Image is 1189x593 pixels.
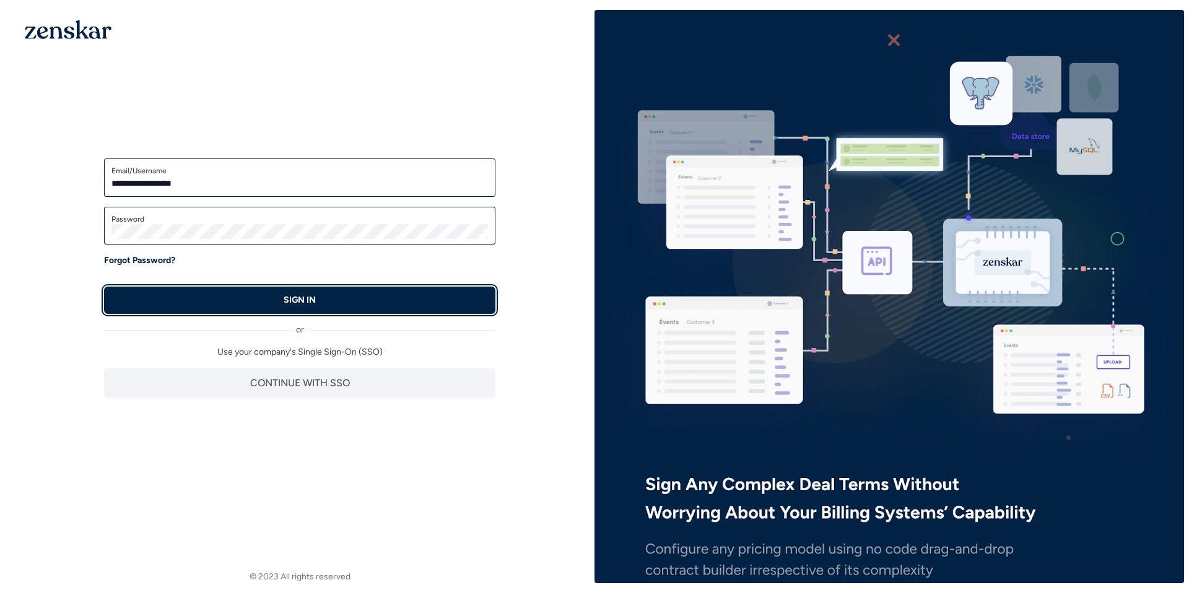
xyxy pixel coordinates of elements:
[25,20,111,39] img: 1OGAJ2xQqyY4LXKgY66KYq0eOWRCkrZdAb3gUhuVAqdWPZE9SRJmCz+oDMSn4zDLXe31Ii730ItAGKgCKgCCgCikA4Av8PJUP...
[104,287,495,314] button: SIGN IN
[104,314,495,336] div: or
[111,214,488,224] label: Password
[104,254,175,267] a: Forgot Password?
[104,346,495,358] p: Use your company's Single Sign-On (SSO)
[111,166,488,176] label: Email/Username
[5,571,594,583] footer: © 2023 All rights reserved
[104,368,495,398] button: CONTINUE WITH SSO
[284,294,316,306] p: SIGN IN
